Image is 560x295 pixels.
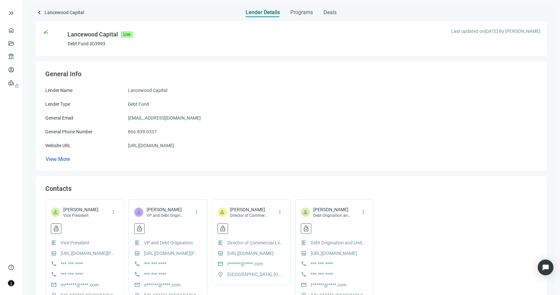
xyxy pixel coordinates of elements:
span: Director of Commercial Lending and Acquisitions [227,239,283,246]
span: mail [51,282,57,288]
span: Debt Origination and Underwriting [313,213,351,218]
span: Lancewood Capital [45,9,84,17]
span: [GEOGRAPHIC_DATA], [GEOGRAPHIC_DATA] [227,271,283,278]
span: lock_open [136,225,143,232]
span: call [301,271,307,277]
span: Lender Type [45,102,70,107]
span: Director of Commercial Lending and Acquisitions [230,213,268,218]
button: more_vert [275,207,285,217]
button: more_vert [191,207,202,217]
span: VP and Debt Origination [147,213,184,218]
span: format_align_left [301,240,307,246]
span: person [52,209,58,215]
a: [URL][DOMAIN_NAME][PERSON_NAME] [144,250,200,257]
span: location_on [218,271,223,277]
span: help [8,264,14,271]
a: keyboard_arrow_left [35,9,43,17]
button: View More [45,156,70,163]
a: [URL][DOMAIN_NAME] [128,142,174,149]
span: 866.839.0337 [128,128,157,135]
span: mail [301,282,307,288]
button: lock_open [301,223,311,234]
span: lock_open [219,225,226,232]
span: General Phone Number [45,129,93,134]
span: Debt Fund [128,101,149,108]
button: keyboard_double_arrow_right [7,9,15,17]
button: lock_open [218,223,228,234]
a: [URL][DOMAIN_NAME][PERSON_NAME] [61,250,116,257]
span: more_vert [277,209,283,215]
span: person [302,209,308,215]
span: lock_open [303,225,309,232]
span: [PERSON_NAME] [313,206,351,213]
button: lock_open [51,223,61,234]
span: lock_open [53,225,59,232]
span: Live [121,31,133,38]
span: keyboard_arrow_left [35,9,43,16]
span: Vice President [61,239,90,246]
span: mail [218,261,223,267]
span: General Email [45,115,73,121]
span: [EMAIL_ADDRESS][DOMAIN_NAME] [128,114,201,122]
span: call [51,261,57,267]
span: Programs [290,9,313,16]
span: VP and Debt Origination [144,239,193,246]
span: format_align_left [218,240,223,246]
img: b4f5f0de-5d65-454c-95bb-242be36dc630 [42,28,64,49]
span: call [134,271,140,277]
span: call [51,271,57,277]
span: Vice President [63,213,98,218]
span: Last updated on [DATE] By [PERSON_NAME] [451,28,540,35]
span: General Info [45,70,81,78]
span: format_align_left [51,240,57,246]
span: call [301,261,307,267]
span: person [219,209,225,215]
img: avatar [8,280,14,286]
span: Debt Origination and Underwriting [311,239,366,246]
span: more_vert [194,209,199,215]
span: View More [46,156,70,162]
span: more_vert [360,209,366,215]
span: Deals [323,9,337,16]
span: [PERSON_NAME] [230,206,268,213]
span: format_align_left [134,240,140,246]
span: [PERSON_NAME] [147,206,184,213]
span: Lender Name [45,88,73,93]
button: more_vert [358,207,368,217]
a: [URL][DOMAIN_NAME] [311,250,357,257]
span: call [134,261,140,267]
span: [PERSON_NAME] [63,206,98,213]
span: person [136,209,142,215]
span: Website URL [45,143,71,148]
a: [URL][DOMAIN_NAME] [227,250,274,257]
p: Debt Fund | ID 3993 [68,40,133,47]
span: Lender Details [246,9,280,16]
span: Contacts [45,185,72,193]
span: more_vert [110,209,116,215]
button: lock_open [134,223,145,234]
span: Lancewood Capital [128,87,167,94]
button: more_vert [108,207,118,217]
div: Lancewood Capital [68,30,118,39]
span: mail [134,282,140,288]
div: Open Intercom Messenger [538,260,553,275]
